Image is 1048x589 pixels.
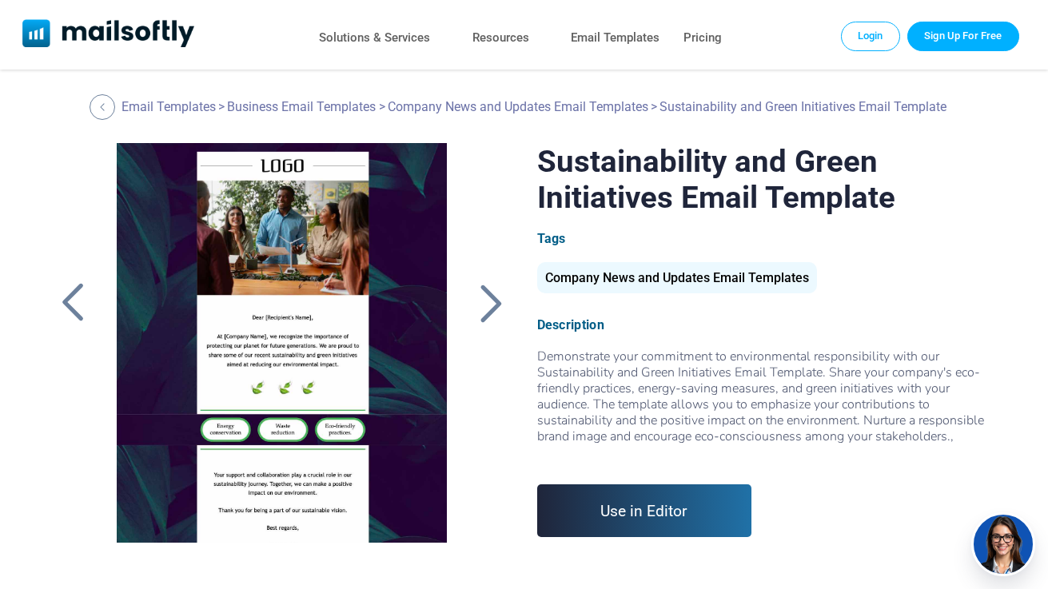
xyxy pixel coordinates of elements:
[907,22,1018,50] a: Trial
[537,348,996,460] span: Demonstrate your commitment to environmental responsibility with our Sustainability and Green Ini...
[122,99,216,114] a: Email Templates
[537,277,817,284] a: Company News and Updates Email Templates
[53,282,93,324] a: Back
[319,26,430,50] a: Solutions & Services
[471,282,511,324] a: Back
[537,484,752,537] a: Use in Editor
[98,143,465,543] a: Sustainability and Green Initiatives Email Template
[537,317,996,332] div: Description
[22,19,194,50] a: Mailsoftly
[537,143,996,215] h1: Sustainability and Green Initiatives Email Template
[841,22,900,50] a: Login
[388,99,648,114] a: Company News and Updates Email Templates
[90,94,119,120] a: Back
[571,26,659,50] a: Email Templates
[683,26,722,50] a: Pricing
[537,231,996,246] div: Tags
[472,26,529,50] a: Resources
[227,99,376,114] a: Business Email Templates
[537,262,817,293] div: Company News and Updates Email Templates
